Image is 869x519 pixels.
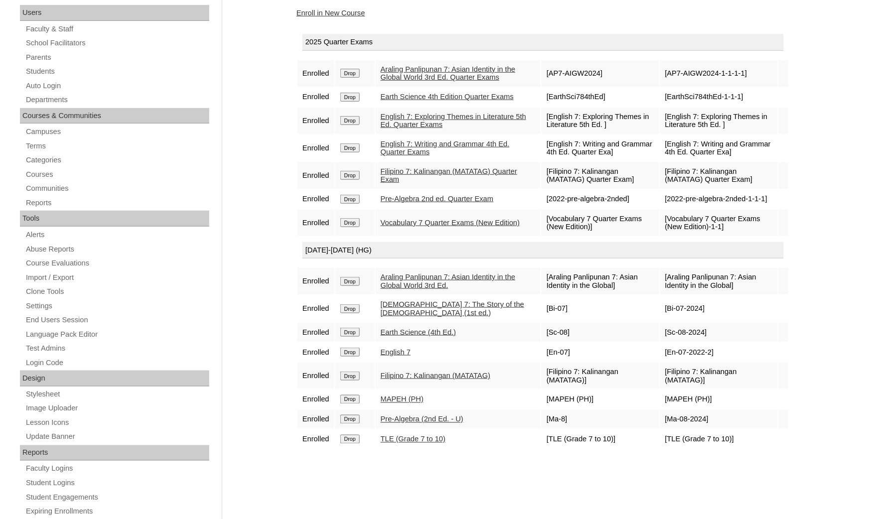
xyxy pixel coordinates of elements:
a: Course Evaluations [25,257,209,269]
td: [TLE (Grade 7 to 10)] [660,430,778,449]
td: Enrolled [297,190,334,209]
a: Update Banner [25,431,209,443]
a: Faculty Logins [25,463,209,475]
div: Courses & Communities [20,108,209,124]
a: Stylesheet [25,389,209,401]
a: Students [25,65,209,78]
a: Auto Login [25,80,209,92]
a: Test Admins [25,342,209,355]
td: [Ma-08-2024] [660,410,778,429]
input: Drop [340,93,360,102]
a: Import / Export [25,271,209,284]
a: Courses [25,168,209,181]
input: Drop [340,171,360,180]
a: Lesson Icons [25,417,209,429]
td: [2022-pre-algebra-2nded-1-1-1] [660,190,778,209]
a: Image Uploader [25,402,209,415]
td: [MAPEH (PH)] [660,390,778,409]
a: Student Logins [25,477,209,490]
a: Araling Panlipunan 7: Asian Identity in the Global World 3rd Ed. [381,273,516,289]
td: Enrolled [297,210,334,236]
td: [AP7-AIGW2024] [542,60,659,87]
td: Enrolled [297,108,334,134]
a: End Users Session [25,314,209,326]
a: English 7: Exploring Themes in Literature 5th Ed. Quarter Exams [381,113,526,129]
td: [TLE (Grade 7 to 10)] [542,430,659,449]
a: English 7: Writing and Grammar 4th Ed. Quarter Exams [381,140,510,156]
a: MAPEH (PH) [381,395,424,403]
input: Drop [340,435,360,444]
a: Parents [25,51,209,64]
td: [Ma-8] [542,410,659,429]
a: Campuses [25,126,209,138]
a: Communities [25,182,209,195]
td: [Sc-08] [542,323,659,342]
td: [Araling Panlipunan 7: Asian Identity in the Global] [660,268,778,294]
td: [Sc-08-2024] [660,323,778,342]
td: [Bi-07] [542,295,659,322]
a: English 7 [381,348,411,356]
td: Enrolled [297,430,334,449]
input: Drop [340,348,360,357]
input: Drop [340,372,360,381]
td: [En-07] [542,343,659,362]
a: TLE (Grade 7 to 10) [381,435,445,443]
a: [DEMOGRAPHIC_DATA] 7: The Story of the [DEMOGRAPHIC_DATA] (1st ed.) [381,300,524,317]
a: Language Pack Editor [25,328,209,341]
a: Student Engagements [25,492,209,504]
a: Pre-Algebra 2nd ed. Quarter Exam [381,195,493,203]
input: Drop [340,218,360,227]
a: Earth Science 4th Edition Quarter Exams [381,93,514,101]
div: [DATE]-[DATE] (HG) [302,242,784,259]
td: [Filipino 7: Kalinangan (MATATAG) Quarter Exam] [542,162,659,189]
input: Drop [340,277,360,286]
td: Enrolled [297,323,334,342]
a: School Facilitators [25,37,209,49]
td: [2022-pre-algebra-2nded] [542,190,659,209]
div: Users [20,5,209,21]
td: Enrolled [297,343,334,362]
td: Enrolled [297,295,334,322]
td: Enrolled [297,162,334,189]
a: Earth Science (4th Ed.) [381,328,456,336]
td: [Filipino 7: Kalinangan (MATATAG)] [660,363,778,389]
td: [En-07-2022-2] [660,343,778,362]
a: Abuse Reports [25,243,209,256]
a: Login Code [25,357,209,369]
td: Enrolled [297,390,334,409]
div: Tools [20,211,209,227]
td: [MAPEH (PH)] [542,390,659,409]
td: Enrolled [297,60,334,87]
input: Drop [340,328,360,337]
a: Expiring Enrollments [25,506,209,518]
div: Design [20,371,209,387]
a: Settings [25,300,209,312]
td: [English 7: Exploring Themes in Literature 5th Ed. ] [660,108,778,134]
td: [Araling Panlipunan 7: Asian Identity in the Global] [542,268,659,294]
td: [Filipino 7: Kalinangan (MATATAG) Quarter Exam] [660,162,778,189]
td: Enrolled [297,88,334,107]
td: Enrolled [297,410,334,429]
td: Enrolled [297,363,334,389]
input: Drop [340,116,360,125]
input: Drop [340,415,360,424]
td: [EarthSci784thEd-1-1-1] [660,88,778,107]
input: Drop [340,69,360,78]
input: Drop [340,143,360,152]
a: Pre-Algebra (2nd Ed. - U) [381,415,463,423]
td: [English 7: Writing and Grammar 4th Ed. Quarter Exa] [660,135,778,161]
td: [Vocabulary 7 Quarter Exams (New Edition)-1-1] [660,210,778,236]
a: Filipino 7: Kalinangan (MATATAG) [381,372,490,380]
a: Terms [25,140,209,152]
td: [Bi-07-2024] [660,295,778,322]
a: Alerts [25,229,209,241]
td: [EarthSci784thEd] [542,88,659,107]
a: Araling Panlipunan 7: Asian Identity in the Global World 3rd Ed. Quarter Exams [381,65,516,82]
td: [AP7-AIGW2024-1-1-1-1] [660,60,778,87]
div: 2025 Quarter Exams [302,34,784,51]
td: [English 7: Exploring Themes in Literature 5th Ed. ] [542,108,659,134]
input: Drop [340,304,360,313]
td: [Vocabulary 7 Quarter Exams (New Edition)] [542,210,659,236]
a: Clone Tools [25,285,209,298]
td: Enrolled [297,268,334,294]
